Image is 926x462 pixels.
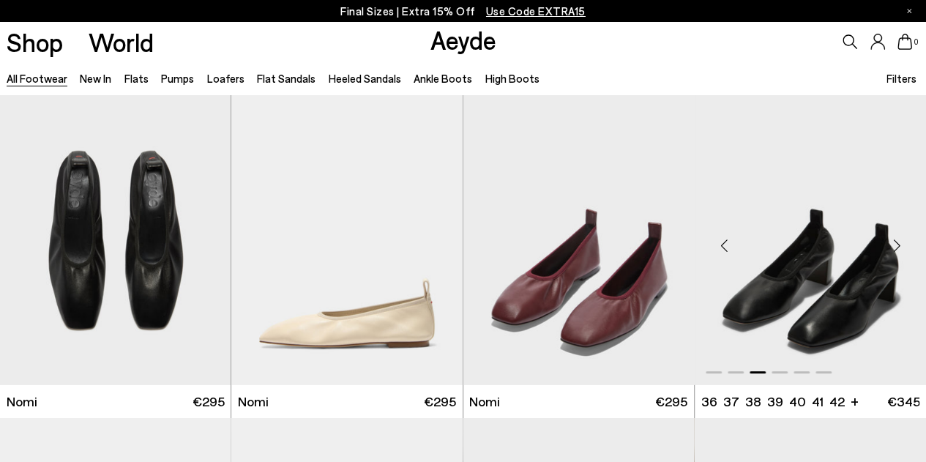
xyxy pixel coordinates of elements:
[463,385,694,418] a: Nomi €295
[207,72,244,85] a: Loafers
[231,94,463,385] div: 1 / 6
[340,2,586,21] p: Final Sizes | Extra 15% Off
[7,392,37,411] span: Nomi
[875,224,919,268] div: Next slide
[744,392,761,411] li: 38
[328,72,400,85] a: Heeled Sandals
[886,72,916,85] span: Filters
[414,72,472,85] a: Ankle Boots
[788,392,805,411] li: 40
[463,94,694,385] a: Next slide Previous slide
[702,224,746,268] div: Previous slide
[850,391,858,411] li: +
[257,72,315,85] a: Flat Sandals
[701,392,840,411] ul: variant
[695,385,926,418] a: 36 37 38 39 40 41 42 + €345
[89,29,154,55] a: World
[463,94,695,385] div: 3 / 6
[463,94,695,385] img: Nomi Ruched Flats
[238,392,269,411] span: Nomi
[486,4,586,18] span: Navigate to /collections/ss25-final-sizes
[7,72,67,85] a: All Footwear
[161,72,194,85] a: Pumps
[231,94,462,385] a: Next slide Previous slide
[695,94,926,385] div: 3 / 6
[912,38,919,46] span: 0
[695,94,926,385] a: Next slide Previous slide
[430,24,496,55] a: Aeyde
[80,72,111,85] a: New In
[655,392,687,411] span: €295
[695,94,926,385] img: Narissa Ruched Pumps
[124,72,149,85] a: Flats
[766,392,783,411] li: 39
[897,34,912,50] a: 0
[231,94,463,385] img: Nomi Ruched Flats
[469,392,500,411] span: Nomi
[193,392,225,411] span: €295
[886,392,919,411] span: €345
[231,385,462,418] a: Nomi €295
[701,392,717,411] li: 36
[7,29,63,55] a: Shop
[722,392,739,411] li: 37
[485,72,539,85] a: High Boots
[829,392,844,411] li: 42
[424,392,456,411] span: €295
[811,392,823,411] li: 41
